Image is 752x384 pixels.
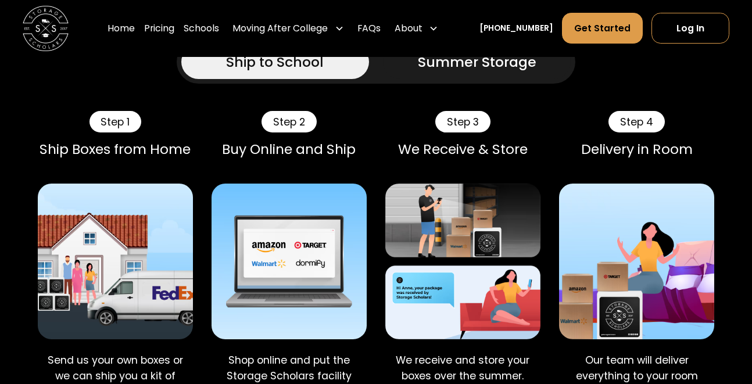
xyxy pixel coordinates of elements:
div: Ship to School [226,52,324,72]
a: Get Started [562,13,642,44]
a: FAQs [357,13,381,45]
div: Step 4 [608,111,664,132]
div: Ship Boxes from Home [38,141,194,157]
div: Summer Storage [418,52,536,72]
div: Moving After College [232,21,328,35]
div: Buy Online and Ship [212,141,367,157]
a: Home [108,13,135,45]
div: Moving After College [228,13,348,45]
a: Pricing [144,13,174,45]
div: Delivery in Room [559,141,715,157]
img: Storage Scholars main logo [23,6,68,51]
div: Step 1 [89,111,141,132]
div: We Receive & Store [385,141,541,157]
a: Log In [651,13,729,44]
div: About [395,21,422,35]
a: Schools [184,13,219,45]
p: We receive and store your boxes over the summer. [394,353,531,383]
a: [PHONE_NUMBER] [479,23,553,35]
div: Step 3 [435,111,490,132]
div: Step 2 [262,111,316,132]
div: About [390,13,443,45]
